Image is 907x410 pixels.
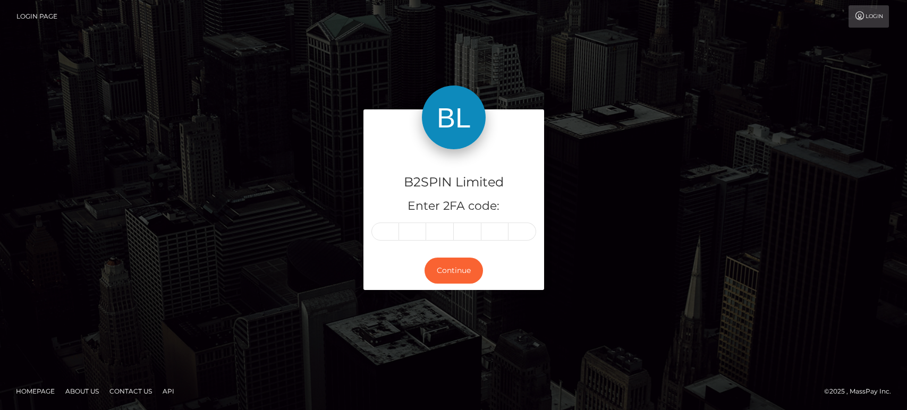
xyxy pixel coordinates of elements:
a: About Us [61,383,103,399]
a: Homepage [12,383,59,399]
button: Continue [425,258,483,284]
img: B2SPIN Limited [422,86,486,149]
a: Login [849,5,889,28]
a: Contact Us [105,383,156,399]
h5: Enter 2FA code: [371,198,536,215]
a: Login Page [16,5,57,28]
h4: B2SPIN Limited [371,173,536,192]
a: API [158,383,179,399]
div: © 2025 , MassPay Inc. [824,386,899,397]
